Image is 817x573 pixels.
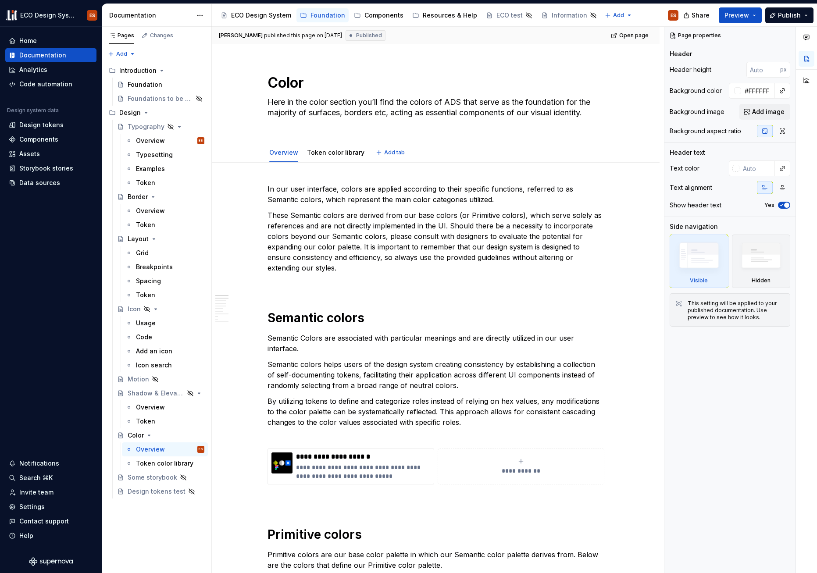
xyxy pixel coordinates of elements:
[780,66,787,73] p: px
[5,63,96,77] a: Analytics
[19,121,64,129] div: Design tokens
[122,134,208,148] a: OverviewES
[136,263,173,271] div: Breakpoints
[752,107,785,116] span: Add image
[670,183,712,192] div: Text alignment
[122,260,208,274] a: Breakpoints
[310,11,345,20] div: Foundation
[764,202,774,209] label: Yes
[266,95,603,120] textarea: Here in the color section you’ll find the colors of ADS that serve as the foundation for the majo...
[608,29,653,42] a: Open page
[20,11,76,20] div: ECO Design System
[670,201,721,210] div: Show header text
[373,146,409,159] button: Add tab
[128,431,144,440] div: Color
[482,8,536,22] a: ECO test
[538,8,600,22] a: Information
[19,65,47,74] div: Analytics
[122,204,208,218] a: Overview
[5,147,96,161] a: Assets
[724,11,749,20] span: Preview
[150,32,173,39] div: Changes
[268,359,604,391] p: Semantic colors helps users of the design system creating consistency by establishing a collectio...
[5,471,96,485] button: Search ⌘K
[128,122,164,131] div: Typography
[114,372,208,386] a: Motion
[128,375,149,384] div: Motion
[423,11,477,20] div: Resources & Help
[114,92,208,106] a: Foundations to be published
[19,149,40,158] div: Assets
[670,127,741,135] div: Background aspect ratio
[114,302,208,316] a: Icon
[122,400,208,414] a: Overview
[119,66,157,75] div: Introduction
[128,192,148,201] div: Border
[613,12,624,19] span: Add
[670,50,692,58] div: Header
[670,86,722,95] div: Background color
[5,34,96,48] a: Home
[136,277,161,285] div: Spacing
[136,403,165,412] div: Overview
[268,527,604,542] h1: Primitive colors
[231,11,291,20] div: ECO Design System
[268,333,604,354] p: Semantic Colors are associated with particular meanings and are directly utilized in our user int...
[719,7,762,23] button: Preview
[765,7,813,23] button: Publish
[690,277,708,284] div: Visible
[136,319,156,327] div: Usage
[271,452,293,473] img: edc22f58-5607-4cd7-a324-980853b045ec.png
[268,396,604,438] p: By utilizing tokens to define and categorize roles instead of relying on hex values, any modifica...
[136,206,165,215] div: Overview
[19,178,60,187] div: Data sources
[128,487,186,496] div: Design tokens test
[679,7,715,23] button: Share
[136,333,152,342] div: Code
[122,442,208,456] a: OverviewES
[199,136,203,145] div: ES
[746,62,780,78] input: Auto
[217,7,600,24] div: Page tree
[296,8,349,22] a: Foundation
[29,557,73,566] a: Supernova Logo
[136,249,149,257] div: Grid
[122,316,208,330] a: Usage
[109,11,192,20] div: Documentation
[268,310,604,326] h1: Semantic colors
[670,65,711,74] div: Header height
[217,8,295,22] a: ECO Design System
[19,51,66,60] div: Documentation
[19,488,54,497] div: Invite team
[114,120,208,134] a: Typography
[752,277,771,284] div: Hidden
[122,344,208,358] a: Add an icon
[114,470,208,484] a: Some storybook
[602,9,635,21] button: Add
[136,136,165,145] div: Overview
[6,10,17,21] img: f0abbffb-d71d-4d32-b858-d34959bbcc23.png
[268,549,604,570] p: Primitive colors are our base color palette in which our Semantic color palette derives from. Bel...
[114,484,208,498] a: Design tokens test
[5,161,96,175] a: Storybook stories
[128,305,141,313] div: Icon
[114,428,208,442] a: Color
[105,48,138,60] button: Add
[692,11,710,20] span: Share
[122,414,208,428] a: Token
[136,417,155,426] div: Token
[409,8,481,22] a: Resources & Help
[5,48,96,62] a: Documentation
[119,108,141,117] div: Design
[19,164,73,173] div: Storybook stories
[114,78,208,92] a: Foundation
[128,473,177,482] div: Some storybook
[105,106,208,120] div: Design
[303,143,368,161] div: Token color library
[350,8,407,22] a: Components
[19,135,58,144] div: Components
[122,456,208,470] a: Token color library
[19,473,53,482] div: Search ⌘K
[105,64,208,498] div: Page tree
[266,143,302,161] div: Overview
